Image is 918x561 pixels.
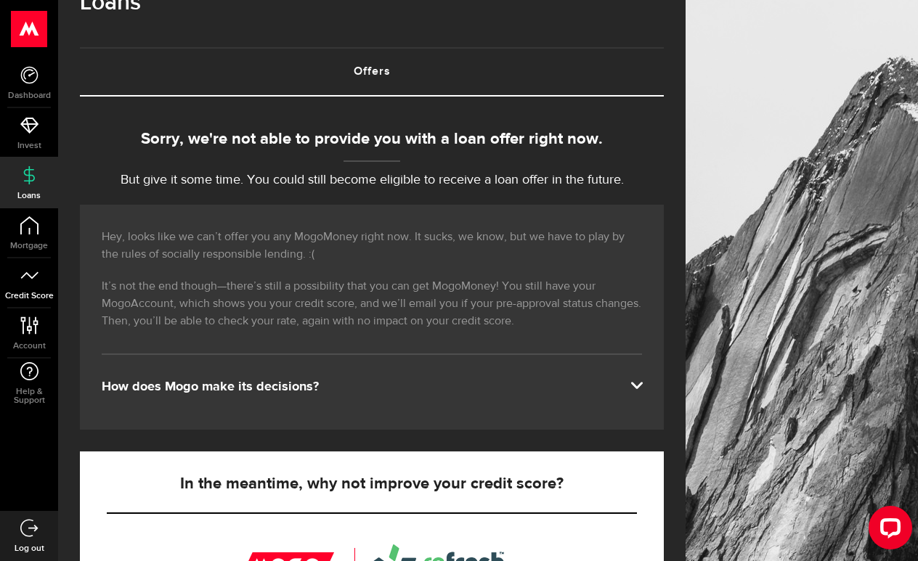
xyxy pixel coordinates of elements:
div: Sorry, we're not able to provide you with a loan offer right now. [80,128,664,152]
iframe: LiveChat chat widget [857,500,918,561]
ul: Tabs Navigation [80,47,664,97]
p: But give it some time. You could still become eligible to receive a loan offer in the future. [80,171,664,190]
p: Hey, looks like we can’t offer you any MogoMoney right now. It sucks, we know, but we have to pla... [102,229,642,263]
a: Offers [80,49,664,95]
div: How does Mogo make its decisions? [102,378,642,396]
p: It’s not the end though—there’s still a possibility that you can get MogoMoney! You still have yo... [102,278,642,330]
h5: In the meantime, why not improve your credit score? [107,475,637,493]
